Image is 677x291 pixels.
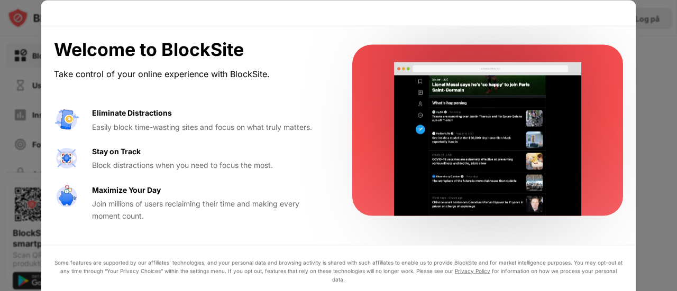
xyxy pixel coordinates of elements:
a: Privacy Policy [455,267,490,274]
img: value-avoid-distractions.svg [54,107,79,133]
div: Eliminate Distractions [92,107,172,119]
div: Block distractions when you need to focus the most. [92,159,327,171]
div: Stay on Track [92,145,141,157]
div: Join millions of users reclaiming their time and making every moment count. [92,198,327,222]
div: Welcome to BlockSite [54,39,327,60]
img: value-focus.svg [54,145,79,171]
div: Some features are supported by our affiliates’ technologies, and your personal data and browsing ... [54,258,623,283]
div: Take control of your online experience with BlockSite. [54,67,327,82]
div: Maximize Your Day [92,184,161,195]
div: Easily block time-wasting sites and focus on what truly matters. [92,121,327,133]
img: value-safe-time.svg [54,184,79,209]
